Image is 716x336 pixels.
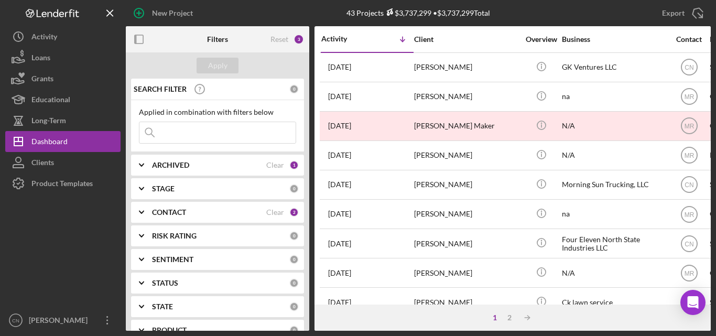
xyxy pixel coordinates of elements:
[26,310,94,333] div: [PERSON_NAME]
[266,161,284,169] div: Clear
[414,230,519,257] div: [PERSON_NAME]
[126,3,203,24] button: New Project
[685,64,693,71] text: CN
[289,302,299,311] div: 0
[134,85,187,93] b: SEARCH FILTER
[522,35,561,44] div: Overview
[562,288,667,316] div: Ck lawn service
[289,231,299,241] div: 0
[414,171,519,199] div: [PERSON_NAME]
[328,122,351,130] time: 2025-09-16 14:55
[139,108,296,116] div: Applied in combination with filters below
[5,152,121,173] button: Clients
[31,173,93,197] div: Product Templates
[5,173,121,194] button: Product Templates
[152,255,193,264] b: SENTIMENT
[294,34,304,45] div: 3
[5,26,121,47] button: Activity
[684,152,694,159] text: MR
[289,160,299,170] div: 1
[414,53,519,81] div: [PERSON_NAME]
[207,35,228,44] b: Filters
[152,161,189,169] b: ARCHIVED
[684,123,694,130] text: MR
[31,131,68,155] div: Dashboard
[152,326,187,334] b: PRODUCT
[662,3,685,24] div: Export
[197,58,238,73] button: Apply
[31,26,57,50] div: Activity
[289,255,299,264] div: 0
[414,112,519,140] div: [PERSON_NAME] Maker
[562,200,667,228] div: na
[289,84,299,94] div: 0
[684,269,694,277] text: MR
[414,200,519,228] div: [PERSON_NAME]
[414,83,519,111] div: [PERSON_NAME]
[487,313,502,322] div: 1
[384,8,431,17] div: $3,737,299
[669,35,709,44] div: Contact
[685,240,693,247] text: CN
[12,318,19,323] text: CN
[328,63,351,71] time: 2025-09-16 23:03
[289,184,299,193] div: 0
[685,181,693,189] text: CN
[562,142,667,169] div: N/A
[152,208,186,216] b: CONTACT
[5,110,121,131] button: Long-Term
[684,93,694,101] text: MR
[346,8,490,17] div: 43 Projects • $3,737,299 Total
[266,208,284,216] div: Clear
[31,89,70,113] div: Educational
[652,3,711,24] button: Export
[680,290,706,315] div: Open Intercom Messenger
[414,288,519,316] div: [PERSON_NAME]
[31,110,66,134] div: Long-Term
[562,35,667,44] div: Business
[562,112,667,140] div: N/A
[31,152,54,176] div: Clients
[562,171,667,199] div: Morning Sun Trucking, LLC
[152,279,178,287] b: STATUS
[31,68,53,92] div: Grants
[328,298,351,307] time: 2025-09-12 09:29
[31,47,50,71] div: Loans
[562,230,667,257] div: Four Eleven North State Industries LLC
[414,142,519,169] div: [PERSON_NAME]
[684,211,694,218] text: MR
[5,89,121,110] button: Educational
[321,35,367,43] div: Activity
[289,208,299,217] div: 2
[289,326,299,335] div: 0
[152,232,197,240] b: RISK RATING
[328,92,351,101] time: 2025-09-16 15:57
[5,47,121,68] button: Loans
[562,259,667,287] div: N/A
[328,269,351,277] time: 2025-09-12 13:53
[208,58,227,73] div: Apply
[328,210,351,218] time: 2025-09-15 17:55
[502,313,517,322] div: 2
[152,3,193,24] div: New Project
[562,53,667,81] div: GK Ventures LLC
[289,278,299,288] div: 0
[5,310,121,331] button: CN[PERSON_NAME]
[328,240,351,248] time: 2025-09-15 16:37
[5,68,121,89] button: Grants
[562,83,667,111] div: na
[152,185,175,193] b: STAGE
[328,180,351,189] time: 2025-09-16 00:35
[414,259,519,287] div: [PERSON_NAME]
[270,35,288,44] div: Reset
[328,151,351,159] time: 2025-09-16 00:57
[152,302,173,311] b: STATE
[5,131,121,152] button: Dashboard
